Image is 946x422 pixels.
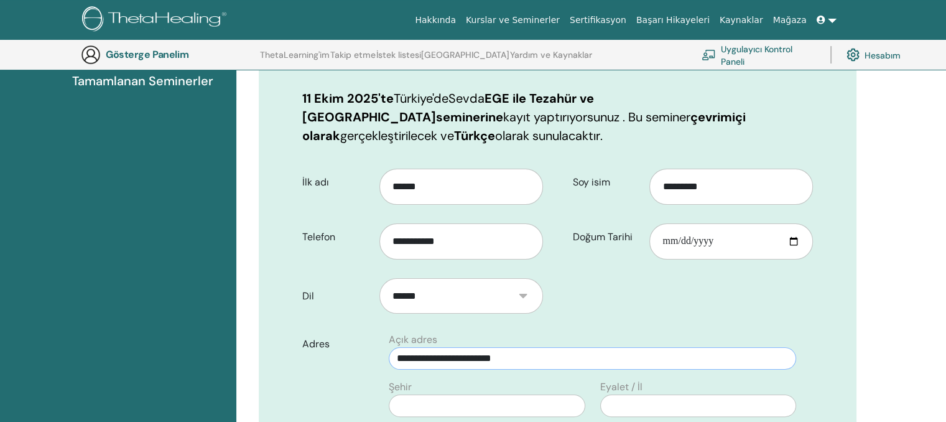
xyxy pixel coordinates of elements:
a: Başarı Hikayeleri [631,9,715,32]
font: Gösterge Panelim [106,48,188,61]
a: Yardım ve Kaynaklar [510,50,592,70]
font: gerçekleştirilecek ve [340,128,454,144]
font: ThetaLearning'im [260,49,330,60]
font: Adres [302,337,330,350]
font: Doğum Tarihi [573,230,633,243]
font: Türkiye'de [394,90,448,106]
font: Hesabım [865,50,901,61]
a: Kurslar ve Seminerler [461,9,565,32]
a: Hesabım [846,41,901,68]
font: Açık adres [389,333,437,346]
font: olarak sunulacaktır [495,128,600,144]
font: Sertifikasyon [570,15,626,25]
font: İstek listesi [376,49,421,60]
a: Takip etme [330,50,376,70]
font: Kaynaklar [720,15,763,25]
font: Uygulayıcı Kontrol Paneli [721,44,792,67]
font: Şehir [389,380,412,393]
a: Kaynaklar [715,9,768,32]
a: Sertifikasyon [565,9,631,32]
font: Dil [302,289,314,302]
a: Uygulayıcı Kontrol Paneli [702,41,815,68]
img: logo.png [82,6,231,34]
font: Eyalet / İl [600,380,642,393]
a: [GEOGRAPHIC_DATA] [421,50,509,70]
font: Yardım ve Kaynaklar [510,49,592,60]
font: kayıt yaptırıyorsunuz . Bu seminer [503,109,690,125]
a: Hakkında [410,9,461,32]
font: Kurslar ve Seminerler [466,15,560,25]
img: generic-user-icon.jpg [81,45,101,65]
font: . [600,128,603,144]
font: Tamamlanan Seminerler [72,73,213,89]
font: Türkçe [454,128,495,144]
font: Hakkında [415,15,456,25]
a: Mağaza [767,9,811,32]
a: İstek listesi [376,50,421,70]
font: çevrimiçi olarak [302,109,746,144]
a: ThetaLearning'im [260,50,330,70]
img: chalkboard-teacher.svg [702,49,716,60]
font: Soy isim [573,176,610,189]
font: Takip etme [330,49,376,60]
font: EGE ile Tezahür ve [GEOGRAPHIC_DATA] [302,90,594,125]
font: Mağaza [772,15,806,25]
font: seminerine [436,109,503,125]
font: [GEOGRAPHIC_DATA] [421,49,509,60]
img: cog.svg [846,45,860,64]
font: Sevda [448,90,485,106]
font: Telefon [302,230,335,243]
font: İlk adı [302,176,329,189]
font: 11 Ekim 2025'te [302,90,394,106]
font: Başarı Hikayeleri [636,15,710,25]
